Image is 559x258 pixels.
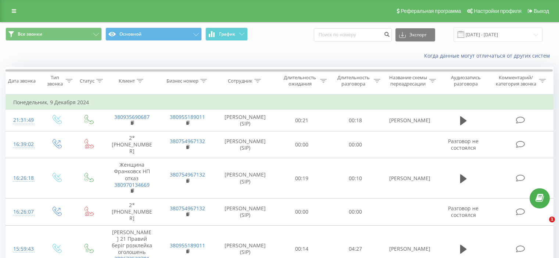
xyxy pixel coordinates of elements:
td: Понедельник, 9 Декабря 2024 [6,95,553,110]
td: 00:00 [329,199,382,226]
button: Экспорт [395,28,435,41]
div: 15:59:43 [13,242,33,256]
td: [PERSON_NAME] [382,110,437,131]
div: Длительность ожидания [282,75,319,87]
span: Выход [534,8,549,14]
div: 16:26:18 [13,171,33,185]
td: 00:00 [329,131,382,158]
a: Когда данные могут отличаться от других систем [424,52,553,59]
td: 2*[PHONE_NUMBER] [104,131,160,158]
div: Дата звонка [8,78,36,84]
div: Статус [80,78,94,84]
span: Разговор не состоялся [448,138,479,151]
span: График [219,32,235,37]
td: [PERSON_NAME] (SIP) [215,110,275,131]
td: [PERSON_NAME] [382,158,437,199]
div: Длительность разговора [335,75,372,87]
span: Настройки профиля [474,8,522,14]
td: 00:10 [329,158,382,199]
div: Клиент [119,78,135,84]
div: Сотрудник [228,78,252,84]
td: 00:00 [275,199,329,226]
div: Аудиозапись разговора [444,75,487,87]
button: Основной [105,28,202,41]
td: 00:19 [275,158,329,199]
a: 380970134669 [114,181,150,188]
td: 00:00 [275,131,329,158]
div: Тип звонка [46,75,64,87]
span: Все звонки [18,31,42,37]
a: 380935690687 [114,113,150,120]
span: Разговор не состоялся [448,205,479,218]
a: 380754967132 [170,138,205,145]
span: Реферальная программа [401,8,461,14]
div: 16:26:07 [13,205,33,219]
td: [PERSON_NAME] (SIP) [215,131,275,158]
td: 2*[PHONE_NUMBER] [104,199,160,226]
span: 1 [549,217,555,222]
a: 380955189011 [170,242,205,249]
a: 380754967132 [170,205,205,212]
td: Женщина Франковск НП отказ [104,158,160,199]
div: 21:31:49 [13,113,33,127]
td: [PERSON_NAME] (SIP) [215,158,275,199]
button: График [205,28,248,41]
td: [PERSON_NAME] (SIP) [215,199,275,226]
div: Комментарий/категория звонка [494,75,537,87]
button: Все звонки [6,28,102,41]
a: 380754967132 [170,171,205,178]
td: 00:18 [329,110,382,131]
div: Название схемы переадресации [389,75,427,87]
div: 16:39:02 [13,137,33,152]
td: 00:21 [275,110,329,131]
input: Поиск по номеру [314,28,392,41]
div: Бизнес номер [166,78,198,84]
iframe: Intercom live chat [534,217,552,234]
a: 380955189011 [170,113,205,120]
